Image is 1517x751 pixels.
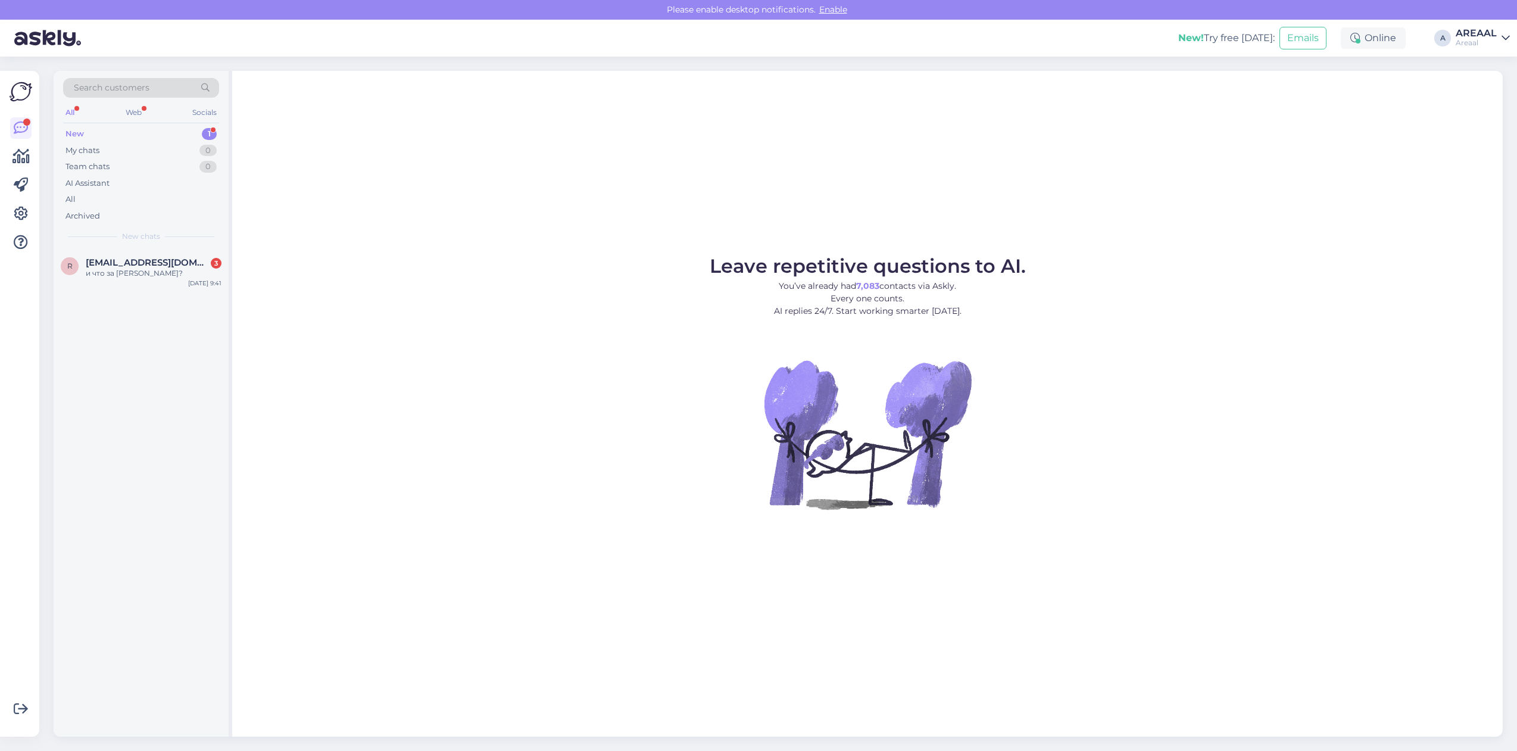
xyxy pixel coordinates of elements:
div: [DATE] 9:41 [188,279,221,288]
div: All [65,194,76,205]
b: New! [1178,32,1204,43]
div: Areaal [1456,38,1497,48]
span: rulanda@gmail.com [86,257,210,268]
div: A [1434,30,1451,46]
img: Askly Logo [10,80,32,103]
div: Team chats [65,161,110,173]
div: Try free [DATE]: [1178,31,1275,45]
div: AI Assistant [65,177,110,189]
div: и что за [PERSON_NAME]? [86,268,221,279]
b: 7,083 [856,281,879,291]
span: Enable [816,4,851,15]
div: 0 [199,161,217,173]
div: All [63,105,77,120]
div: 3 [211,258,221,269]
span: Search customers [74,82,149,94]
div: Archived [65,210,100,222]
div: AREAAL [1456,29,1497,38]
span: r [67,261,73,270]
span: Leave repetitive questions to AI. [710,254,1026,278]
div: Web [123,105,144,120]
a: AREAALAreaal [1456,29,1510,48]
button: Emails [1279,27,1326,49]
div: New [65,128,84,140]
div: Online [1341,27,1406,49]
p: You’ve already had contacts via Askly. Every one counts. AI replies 24/7. Start working smarter [... [710,280,1026,317]
div: 1 [202,128,217,140]
div: 0 [199,145,217,157]
img: No Chat active [760,327,975,541]
div: Socials [190,105,219,120]
div: My chats [65,145,99,157]
span: New chats [122,231,160,242]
